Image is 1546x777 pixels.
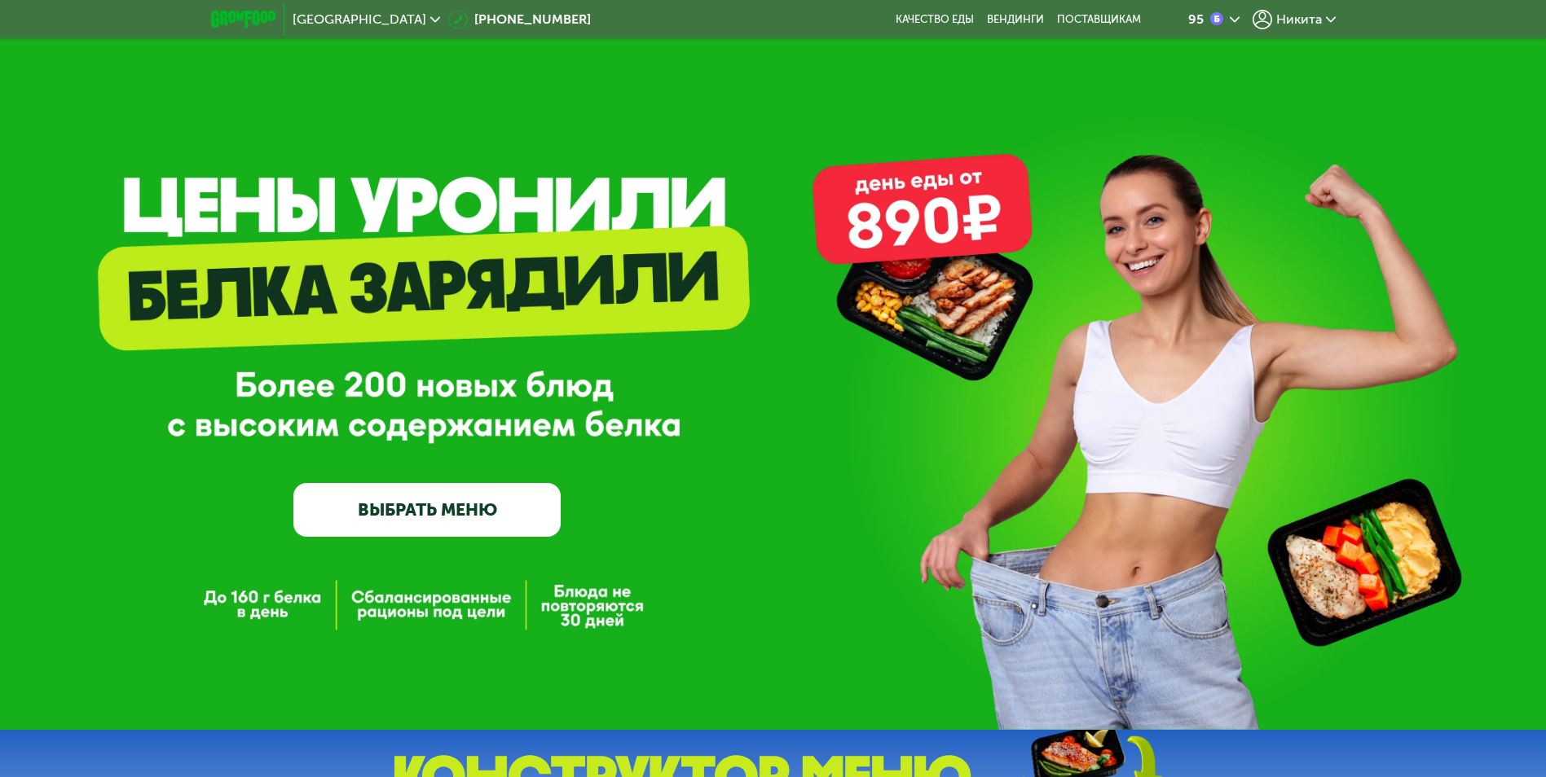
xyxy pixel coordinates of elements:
[293,483,561,537] a: ВЫБРАТЬ МЕНЮ
[1276,13,1322,26] span: Никита
[1188,13,1204,26] div: 95
[1057,13,1141,26] div: поставщикам
[448,10,591,29] a: [PHONE_NUMBER]
[293,13,426,26] span: [GEOGRAPHIC_DATA]
[896,13,974,26] a: Качество еды
[987,13,1044,26] a: Вендинги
